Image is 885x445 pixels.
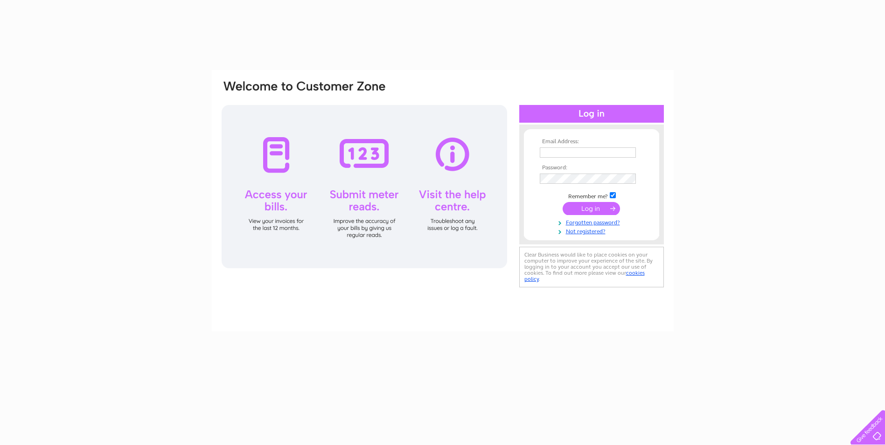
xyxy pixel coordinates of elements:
[519,247,664,287] div: Clear Business would like to place cookies on your computer to improve your experience of the sit...
[537,139,646,145] th: Email Address:
[563,202,620,215] input: Submit
[537,191,646,200] td: Remember me?
[540,217,646,226] a: Forgotten password?
[537,165,646,171] th: Password:
[524,270,645,282] a: cookies policy
[540,226,646,235] a: Not registered?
